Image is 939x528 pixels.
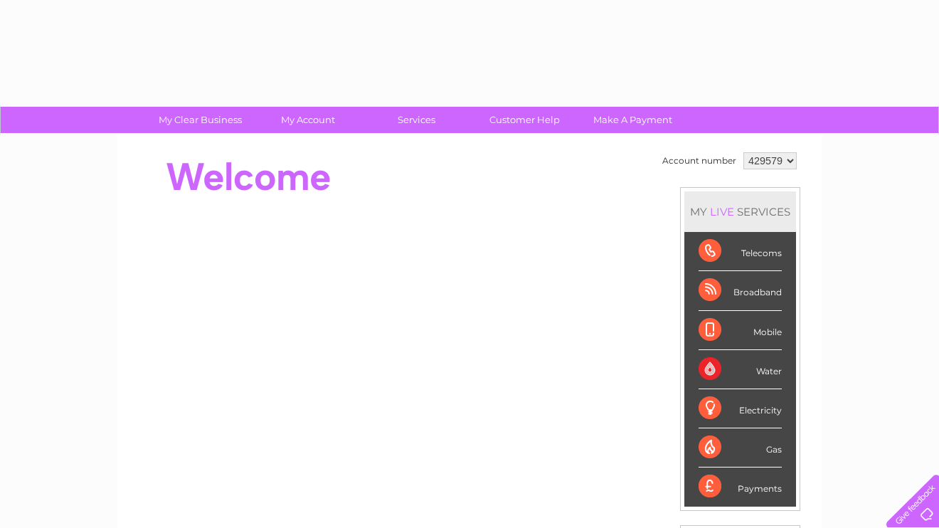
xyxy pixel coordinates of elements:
div: Electricity [699,389,782,428]
a: Customer Help [466,107,583,133]
td: Account number [659,149,740,173]
div: Mobile [699,311,782,350]
a: My Clear Business [142,107,259,133]
div: Payments [699,468,782,506]
div: Broadband [699,271,782,310]
a: Make A Payment [574,107,691,133]
div: Gas [699,428,782,468]
div: Telecoms [699,232,782,271]
div: Water [699,350,782,389]
a: My Account [250,107,367,133]
div: LIVE [707,205,737,218]
a: Services [358,107,475,133]
div: MY SERVICES [684,191,796,232]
